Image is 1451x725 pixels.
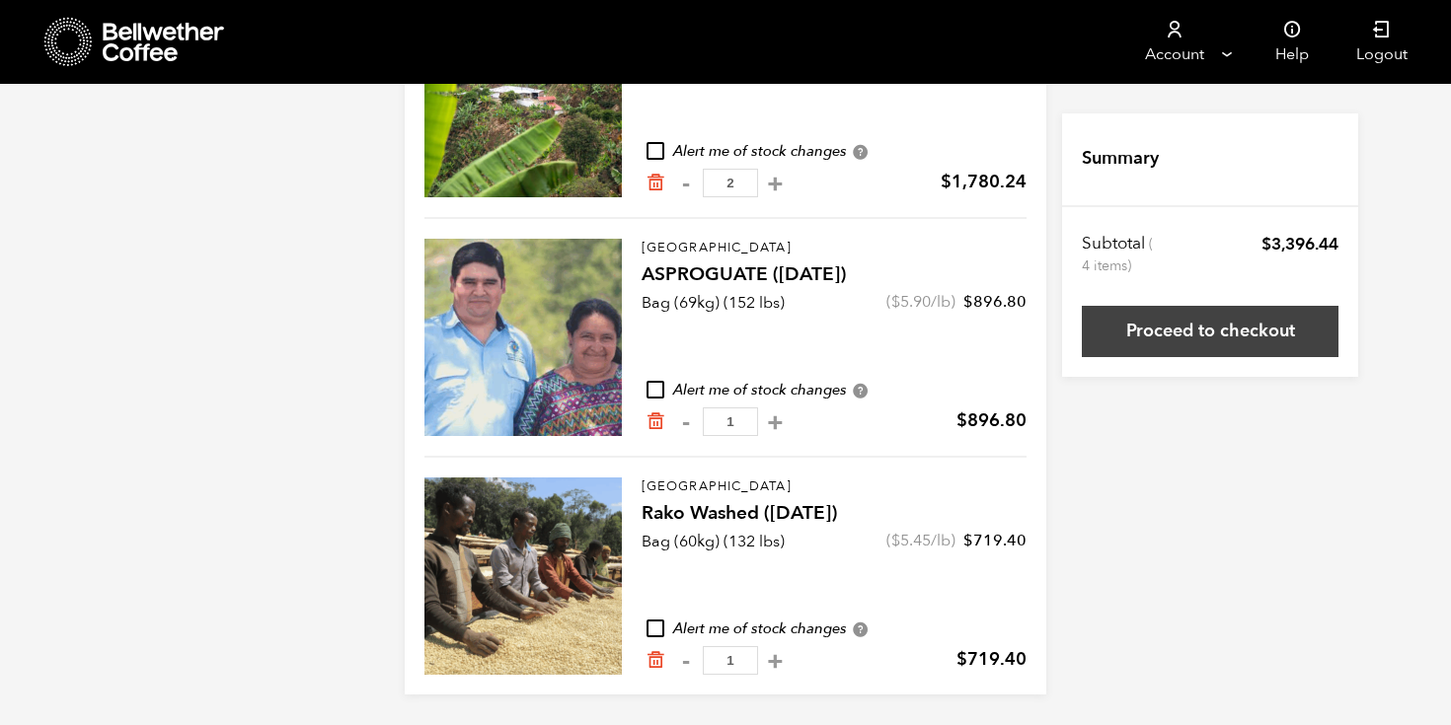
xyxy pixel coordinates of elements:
p: Bag (60kg) (132 lbs) [642,530,785,553]
input: Qty [703,407,758,436]
div: Alert me of stock changes [642,141,1027,163]
bdi: 896.80 [956,408,1027,433]
button: + [763,412,788,432]
h4: Summary [1082,146,1159,172]
a: Remove from cart [646,411,665,432]
a: Remove from cart [646,650,665,671]
bdi: 5.45 [891,530,931,551]
bdi: 719.40 [963,530,1027,551]
span: $ [963,291,973,313]
div: Alert me of stock changes [642,618,1027,640]
button: + [763,174,788,193]
button: - [673,651,698,671]
button: - [673,174,698,193]
div: Alert me of stock changes [642,380,1027,401]
span: ( /lb) [886,291,955,313]
a: Proceed to checkout [1082,306,1338,357]
span: $ [941,170,952,194]
h4: Rako Washed ([DATE]) [642,500,1027,528]
span: $ [963,530,973,551]
bdi: 719.40 [956,647,1027,672]
button: + [763,651,788,671]
h4: ASPROGUATE ([DATE]) [642,261,1027,289]
bdi: 896.80 [963,291,1027,313]
span: $ [1261,233,1271,255]
p: Bag (69kg) (152 lbs) [642,291,785,315]
input: Qty [703,169,758,197]
a: Remove from cart [646,173,665,193]
input: Qty [703,646,758,675]
p: [GEOGRAPHIC_DATA] [642,477,1027,497]
bdi: 3,396.44 [1261,233,1338,255]
span: $ [956,408,967,433]
bdi: 5.90 [891,291,931,313]
span: ( /lb) [886,530,955,551]
p: [GEOGRAPHIC_DATA] [642,239,1027,258]
bdi: 1,780.24 [941,170,1027,194]
span: $ [891,530,900,551]
span: $ [956,647,967,672]
span: $ [891,291,900,313]
button: - [673,412,698,432]
th: Subtotal [1082,233,1156,276]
